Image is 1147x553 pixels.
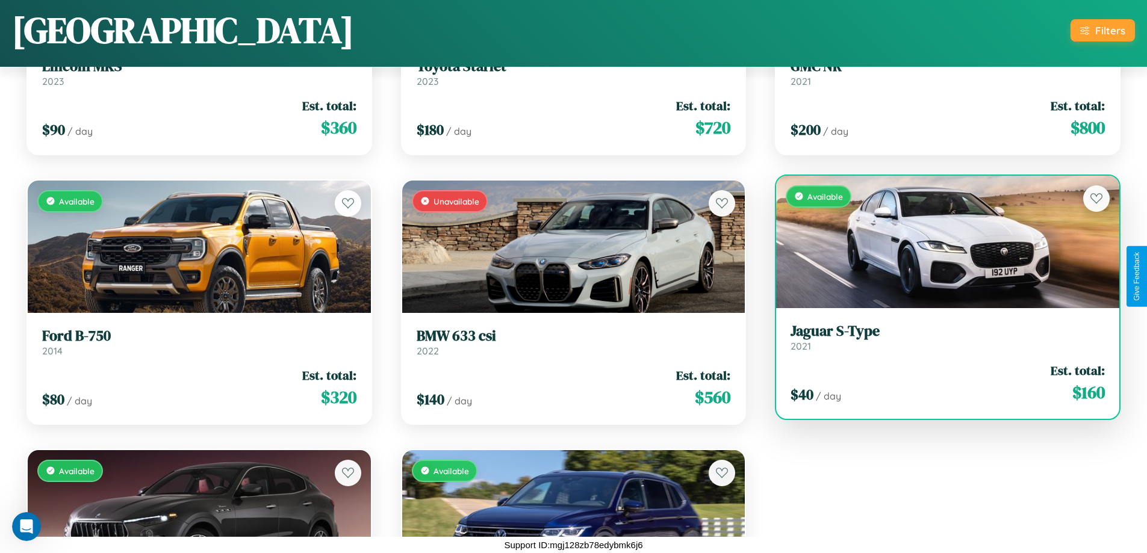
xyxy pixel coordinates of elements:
span: $ 160 [1072,380,1105,404]
span: $ 40 [791,385,813,404]
a: Toyota Starlet2023 [417,58,731,87]
span: / day [446,125,471,137]
span: $ 90 [42,120,65,140]
span: $ 320 [321,385,356,409]
a: GMC NR2021 [791,58,1105,87]
h3: Toyota Starlet [417,58,731,75]
span: / day [67,125,93,137]
span: Available [807,191,843,202]
a: BMW 633 csi2022 [417,327,731,357]
div: Filters [1095,24,1125,37]
span: Unavailable [434,196,479,206]
span: 2023 [417,75,438,87]
span: $ 140 [417,389,444,409]
span: Est. total: [676,97,730,114]
span: / day [67,395,92,407]
span: $ 80 [42,389,64,409]
span: $ 200 [791,120,821,140]
h3: Jaguar S-Type [791,323,1105,340]
span: $ 720 [695,116,730,140]
h3: GMC NR [791,58,1105,75]
a: Ford B-7502014 [42,327,356,357]
span: Est. total: [1051,97,1105,114]
span: / day [447,395,472,407]
span: Est. total: [302,97,356,114]
span: 2021 [791,75,811,87]
span: Available [59,196,95,206]
span: / day [816,390,841,402]
span: $ 560 [695,385,730,409]
span: Est. total: [676,366,730,384]
a: Jaguar S-Type2021 [791,323,1105,352]
span: Est. total: [1051,362,1105,379]
span: 2021 [791,340,811,352]
span: 2014 [42,345,63,357]
h3: Ford B-750 [42,327,356,345]
span: Available [59,466,95,476]
span: 2023 [42,75,64,87]
span: / day [823,125,848,137]
h3: BMW 633 csi [417,327,731,345]
span: $ 800 [1071,116,1105,140]
button: Filters [1071,19,1135,42]
iframe: Intercom live chat [12,512,41,541]
h1: [GEOGRAPHIC_DATA] [12,5,354,55]
span: $ 180 [417,120,444,140]
span: Available [434,466,469,476]
h3: Lincoln MKS [42,58,356,75]
span: $ 360 [321,116,356,140]
span: 2022 [417,345,439,357]
p: Support ID: mgj128zb78edybmk6j6 [504,537,642,553]
div: Give Feedback [1133,252,1141,301]
a: Lincoln MKS2023 [42,58,356,87]
span: Est. total: [302,366,356,384]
